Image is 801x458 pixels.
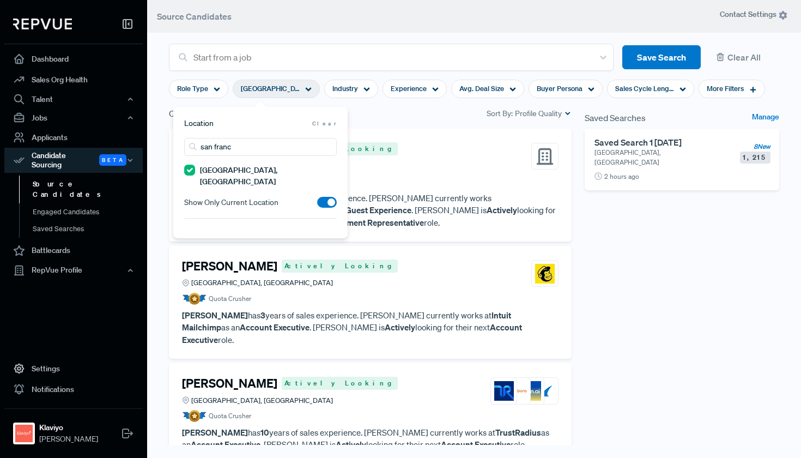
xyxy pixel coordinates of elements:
[4,69,143,90] a: Sales Org Health
[459,83,504,94] span: Avg. Deal Size
[754,142,770,152] span: 8 New
[4,408,143,449] a: KlaviyoKlaviyo[PERSON_NAME]
[4,379,143,400] a: Notifications
[4,261,143,280] button: RepVue Profile
[508,381,527,401] img: Bombora
[441,439,511,450] strong: Account Executive
[39,422,98,433] strong: Klaviyo
[182,192,559,229] p: has years of sales experience. [PERSON_NAME] currently works at as an . [PERSON_NAME] is looking ...
[336,439,366,450] strong: Actively
[487,108,572,119] div: Sort By:
[191,395,333,406] span: [GEOGRAPHIC_DATA], [GEOGRAPHIC_DATA]
[182,427,248,438] strong: [PERSON_NAME]
[537,83,582,94] span: Buyer Persona
[157,11,232,22] span: Source Candidates
[707,83,744,94] span: More Filters
[184,118,214,129] span: Location
[299,204,411,215] strong: Executive of Guest Experience
[4,109,143,127] button: Jobs
[622,45,701,70] button: Save Search
[184,138,337,156] input: Search locations
[182,410,207,422] img: Quota Badge
[260,310,265,321] strong: 3
[182,309,559,346] p: has years of sales experience. [PERSON_NAME] currently works at as an . [PERSON_NAME] is looking ...
[594,148,721,167] p: [GEOGRAPHIC_DATA], [GEOGRAPHIC_DATA]
[200,165,337,188] label: [GEOGRAPHIC_DATA], [GEOGRAPHIC_DATA]
[535,264,555,284] img: Intuit Mailchimp
[191,278,333,288] span: [GEOGRAPHIC_DATA], [GEOGRAPHIC_DATA]
[282,260,398,273] span: Actively Looking
[191,439,260,450] strong: Account Executive
[260,427,269,438] strong: 10
[594,137,736,148] h6: Saved Search 1 [DATE]
[4,148,143,173] div: Candidate Sourcing
[740,152,770,164] span: 1,215
[752,111,779,124] a: Manage
[294,217,424,228] strong: Sales Development Representative
[604,172,639,182] span: 2 hours ago
[209,411,251,421] span: Quota Crusher
[495,427,541,438] strong: TrustRadius
[182,310,248,321] strong: [PERSON_NAME]
[709,45,779,70] button: Clear All
[39,433,98,445] span: [PERSON_NAME]
[4,90,143,109] button: Talent
[391,83,427,94] span: Experience
[4,49,143,69] a: Dashboard
[182,426,559,451] p: has years of sales experience. [PERSON_NAME] currently works at as an . [PERSON_NAME] is looking ...
[4,148,143,173] button: Candidate Sourcing Beta
[15,425,33,442] img: Klaviyo
[182,322,522,345] strong: Account Executive
[615,83,674,94] span: Sales Cycle Length
[182,259,277,273] h4: [PERSON_NAME]
[19,220,157,238] a: Saved Searches
[19,203,157,221] a: Engaged Candidates
[209,294,251,304] span: Quota Crusher
[13,19,72,29] img: RepVue
[535,381,555,401] img: Barracuda Networks
[521,381,541,401] img: Spin.AI
[720,9,788,20] span: Contact Settings
[241,83,300,94] span: [GEOGRAPHIC_DATA], [GEOGRAPHIC_DATA]
[177,83,208,94] span: Role Type
[385,322,415,333] strong: Actively
[182,293,207,305] img: Quota Badge
[282,377,398,390] span: Actively Looking
[4,358,143,379] a: Settings
[4,127,143,148] a: Applicants
[184,197,278,208] span: Show Only Current Location
[585,111,646,124] span: Saved Searches
[494,381,514,401] img: TrustRadius
[515,108,562,119] span: Profile Quality
[169,107,213,120] span: Candidates
[487,204,517,215] strong: Actively
[19,176,157,203] a: Source Candidates
[332,83,358,94] span: Industry
[240,322,310,333] strong: Account Executive
[99,154,126,166] span: Beta
[4,240,143,261] a: Battlecards
[182,376,277,390] h4: [PERSON_NAME]
[312,119,337,128] span: Clear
